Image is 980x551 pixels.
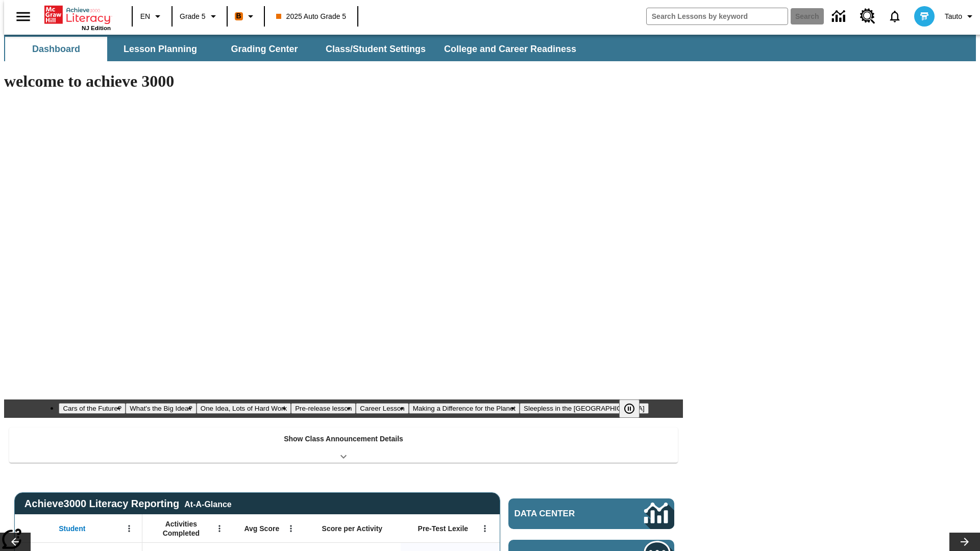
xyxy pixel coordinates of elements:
[647,8,788,24] input: search field
[317,37,434,61] button: Class/Student Settings
[436,37,584,61] button: College and Career Readiness
[44,4,111,31] div: Home
[276,11,347,22] span: 2025 Auto Grade 5
[508,498,674,529] a: Data Center
[121,521,137,536] button: Open Menu
[322,524,383,533] span: Score per Activity
[59,403,126,414] button: Slide 1 Cars of the Future?
[291,403,356,414] button: Slide 4 Pre-release lesson
[941,7,980,26] button: Profile/Settings
[477,521,493,536] button: Open Menu
[619,399,650,418] div: Pause
[176,7,224,26] button: Grade: Grade 5, Select a grade
[283,521,299,536] button: Open Menu
[82,25,111,31] span: NJ Edition
[409,403,520,414] button: Slide 6 Making a Difference for the Planet
[356,403,408,414] button: Slide 5 Career Lesson
[949,533,980,551] button: Lesson carousel, Next
[945,11,962,22] span: Tauto
[244,524,279,533] span: Avg Score
[231,7,261,26] button: Boost Class color is orange. Change class color
[24,498,232,510] span: Achieve3000 Literacy Reporting
[180,11,206,22] span: Grade 5
[9,428,678,463] div: Show Class Announcement Details
[619,399,640,418] button: Pause
[126,403,197,414] button: Slide 2 What's the Big Idea?
[44,5,111,25] a: Home
[520,403,649,414] button: Slide 7 Sleepless in the Animal Kingdom
[418,524,469,533] span: Pre-Test Lexile
[854,3,881,30] a: Resource Center, Will open in new tab
[826,3,854,31] a: Data Center
[881,3,908,30] a: Notifications
[514,509,610,519] span: Data Center
[184,498,231,509] div: At-A-Glance
[59,524,85,533] span: Student
[908,3,941,30] button: Select a new avatar
[5,37,107,61] button: Dashboard
[4,35,976,61] div: SubNavbar
[140,11,150,22] span: EN
[4,72,683,91] h1: welcome to achieve 3000
[8,2,38,32] button: Open side menu
[136,7,168,26] button: Language: EN, Select a language
[109,37,211,61] button: Lesson Planning
[914,6,935,27] img: avatar image
[148,519,215,538] span: Activities Completed
[4,37,585,61] div: SubNavbar
[197,403,291,414] button: Slide 3 One Idea, Lots of Hard Work
[284,434,403,444] p: Show Class Announcement Details
[236,10,241,22] span: B
[213,37,315,61] button: Grading Center
[212,521,227,536] button: Open Menu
